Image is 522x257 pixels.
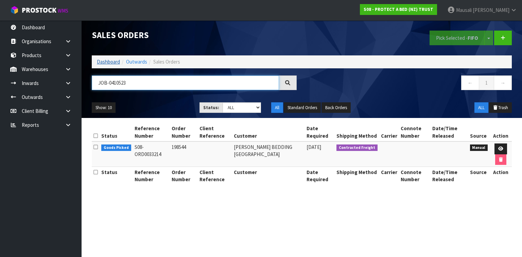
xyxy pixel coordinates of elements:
th: Date/Time Released [431,167,468,185]
a: ← [461,75,479,90]
small: WMS [58,7,68,14]
nav: Page navigation [307,75,512,92]
td: [PERSON_NAME] BEDDING [GEOGRAPHIC_DATA] [232,141,304,167]
span: Manual [470,144,488,151]
th: Connote Number [399,167,431,185]
th: Order Number [170,167,198,185]
th: Client Reference [198,167,232,185]
img: cube-alt.png [10,6,19,14]
th: Action [489,167,512,185]
button: Back Orders [321,102,351,113]
strong: FIFO [468,35,478,41]
strong: Status: [203,105,219,110]
a: Outwards [126,58,147,65]
span: Sales Orders [153,58,180,65]
th: Date Required [305,167,335,185]
span: Goods Picked [101,144,131,151]
span: Contracted Freight [336,144,378,151]
th: Status [100,123,133,141]
th: Action [489,123,512,141]
button: Show: 10 [92,102,116,113]
th: Order Number [170,123,198,141]
th: Date Required [305,123,335,141]
a: → [494,75,512,90]
th: Reference Number [133,167,170,185]
strong: S08 - PROTECT A BED (NZ) TRUST [364,6,433,12]
th: Status [100,167,133,185]
th: Connote Number [399,123,431,141]
span: [DATE] [307,144,321,150]
button: Pick Selected -FIFO [430,31,485,45]
td: S08-ORD0033214 [133,141,170,167]
button: Standard Orders [284,102,321,113]
a: Dashboard [97,58,120,65]
th: Shipping Method [335,167,379,185]
input: Search sales orders [92,75,279,90]
span: Mausali [456,7,472,13]
th: Customer [232,167,304,185]
th: Source [468,123,490,141]
span: ProStock [22,6,56,15]
a: 1 [479,75,494,90]
button: ALL [474,102,488,113]
th: Date/Time Released [431,123,468,141]
th: Client Reference [198,123,232,141]
button: All [271,102,283,113]
th: Reference Number [133,123,170,141]
th: Customer [232,123,304,141]
th: Source [468,167,490,185]
span: [PERSON_NAME] [473,7,509,13]
th: Shipping Method [335,123,379,141]
th: Carrier [379,123,399,141]
th: Carrier [379,167,399,185]
a: S08 - PROTECT A BED (NZ) TRUST [360,4,437,15]
h1: Sales Orders [92,31,297,40]
td: 198544 [170,141,198,167]
button: Trash [489,102,512,113]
